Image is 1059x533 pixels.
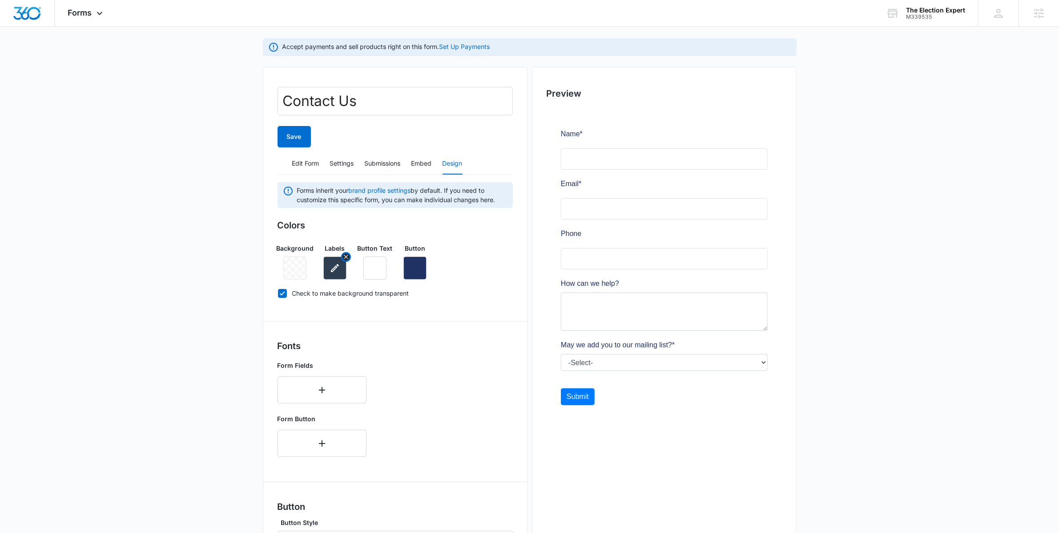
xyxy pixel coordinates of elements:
button: Submissions [365,153,401,175]
button: Remove [403,256,427,280]
p: Form Button [278,414,366,423]
button: Settings [330,153,354,175]
a: Set Up Payments [439,43,490,50]
button: Remove [323,256,346,280]
input: Form Name [278,87,513,115]
h3: Fonts [278,339,513,353]
p: Labels [325,244,345,253]
span: Submit [6,264,28,272]
button: Remove [363,256,387,280]
label: Button Style [281,518,516,527]
button: Remove [341,252,351,262]
p: Form Fields [278,361,366,370]
span: Forms [68,8,92,17]
p: Button [405,244,425,253]
a: brand profile settings [349,187,411,194]
button: Save [278,126,311,147]
button: Design [443,153,463,175]
h3: Button [278,500,513,513]
div: account name [906,7,965,14]
h2: Preview [547,87,782,100]
span: Forms inherit your by default. If you need to customize this specific form, you can make individu... [297,186,507,204]
p: Button Text [357,244,392,253]
p: Accept payments and sell products right on this form. [282,42,490,51]
label: Check to make background transparent [278,289,513,298]
p: Background [276,244,314,253]
button: Embed [411,153,432,175]
div: account id [906,14,965,20]
button: Edit Form [292,153,319,175]
h3: Colors [278,219,513,232]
